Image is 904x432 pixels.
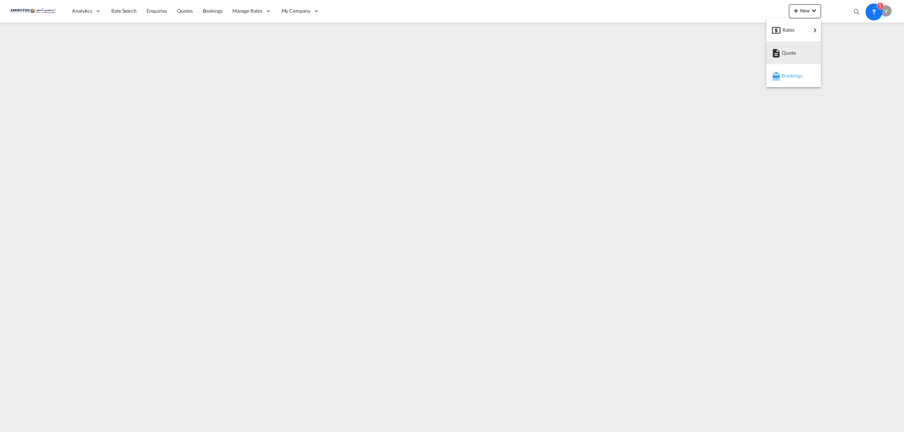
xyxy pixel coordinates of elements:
[772,44,815,62] div: Quote
[766,41,821,64] button: Quote
[811,26,819,35] md-icon: icon-chevron-right
[783,23,791,37] span: Rates
[782,46,790,60] span: Quote
[5,395,30,421] iframe: Chat
[772,67,815,85] div: Bookings
[766,64,821,87] button: Bookings
[782,69,790,83] span: Bookings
